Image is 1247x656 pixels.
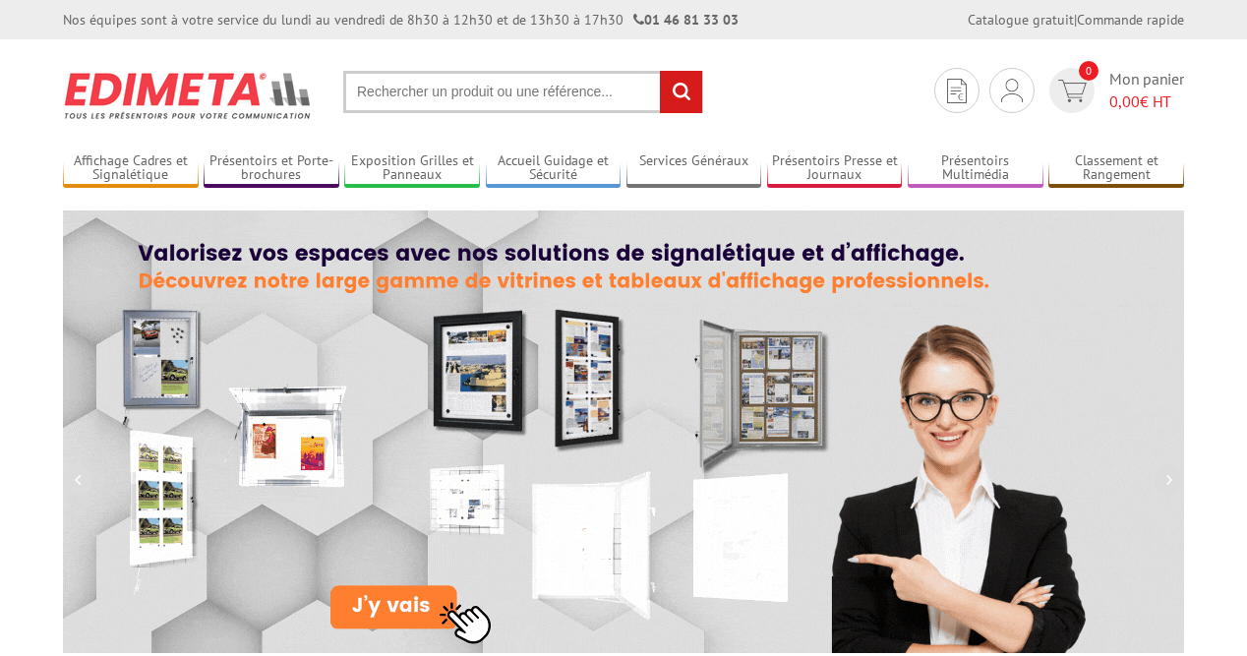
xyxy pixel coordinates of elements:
[1109,68,1184,113] span: Mon panier
[343,71,703,113] input: Rechercher un produit ou une référence...
[63,10,739,30] div: Nos équipes sont à votre service du lundi au vendredi de 8h30 à 12h30 et de 13h30 à 17h30
[1044,68,1184,113] a: devis rapide 0 Mon panier 0,00€ HT
[968,11,1074,29] a: Catalogue gratuit
[63,59,314,132] img: Présentoir, panneau, stand - Edimeta - PLV, affichage, mobilier bureau, entreprise
[63,152,199,185] a: Affichage Cadres et Signalétique
[1109,90,1184,113] span: € HT
[1048,152,1184,185] a: Classement et Rangement
[947,79,967,103] img: devis rapide
[204,152,339,185] a: Présentoirs et Porte-brochures
[344,152,480,185] a: Exposition Grilles et Panneaux
[626,152,762,185] a: Services Généraux
[660,71,702,113] input: rechercher
[767,152,903,185] a: Présentoirs Presse et Journaux
[968,10,1184,30] div: |
[1109,91,1140,111] span: 0,00
[1001,79,1023,102] img: devis rapide
[486,152,622,185] a: Accueil Guidage et Sécurité
[633,11,739,29] strong: 01 46 81 33 03
[908,152,1043,185] a: Présentoirs Multimédia
[1058,80,1087,102] img: devis rapide
[1079,61,1099,81] span: 0
[1077,11,1184,29] a: Commande rapide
